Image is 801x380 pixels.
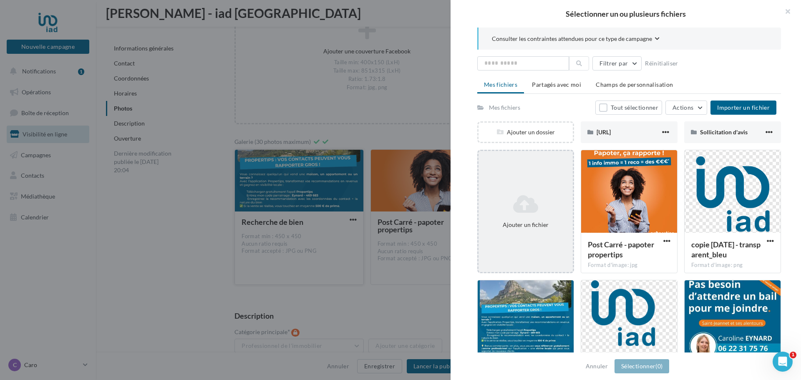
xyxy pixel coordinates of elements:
div: Répondre [32,247,145,271]
div: Suivez ce pas à pas et si besoin, écrivez-nous à [12,63,155,83]
h2: Sélectionner un ou plusieurs fichiers [464,10,788,18]
span: copie 13-10-2025 - transparent_bleu [691,240,761,259]
span: Champs de personnalisation [596,81,673,88]
button: Tout sélectionner [595,101,662,115]
button: Sélectionner(0) [615,359,669,373]
button: Consulter les contraintes attendues pour ce type de campagne [492,34,660,45]
span: [URL] [597,128,611,136]
div: Fermer [146,4,161,19]
p: 3 étapes [8,111,34,119]
span: Consulter les contraintes attendues pour ce type de campagne [492,35,652,43]
div: Service-Client de Digitaleo [54,91,130,99]
div: Répondez à tous les avis avec le statut " ". [32,195,145,212]
button: Annuler [582,361,611,371]
div: Retrouvez vos avis Google et Facebook dans votre " . [32,160,145,186]
button: Réinitialiser [642,58,682,68]
button: Actions [665,101,707,115]
div: Mes fichiers [489,103,520,112]
button: Filtrer par [592,56,642,70]
a: [EMAIL_ADDRESS][DOMAIN_NAME] [36,74,153,82]
button: Importer un fichier [710,101,776,115]
p: Environ 4 minutes [106,111,159,119]
div: Ajouter un fichier [482,221,569,229]
div: Ajouter un dossier [479,128,573,136]
span: Importer un fichier [717,104,770,111]
div: Répondre à vos avis [32,146,141,154]
a: Répondre [32,254,77,271]
img: Profile image for Service-Client [37,88,50,101]
span: 1 [790,352,796,358]
span: Actions [673,104,693,111]
button: go back [5,3,21,19]
span: Sollicitation d'avis [700,128,748,136]
span: (0) [655,362,662,370]
div: 💡 Vous pouvez utiliser des partagés par votre siège. [32,221,145,247]
div: Format d'image: jpg [588,262,670,269]
div: Format d'image: png [691,262,774,269]
span: Post Carré - papoter propertips [588,240,654,259]
span: Partagés avec moi [532,81,581,88]
div: 1Répondre à vos avis [15,143,151,156]
iframe: Intercom live chat [773,352,793,372]
b: A traiter [54,204,82,211]
span: Mes fichiers [484,81,517,88]
div: Débuter avec les Avis Clients [12,33,155,63]
button: Marquer comme terminée [32,288,117,297]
